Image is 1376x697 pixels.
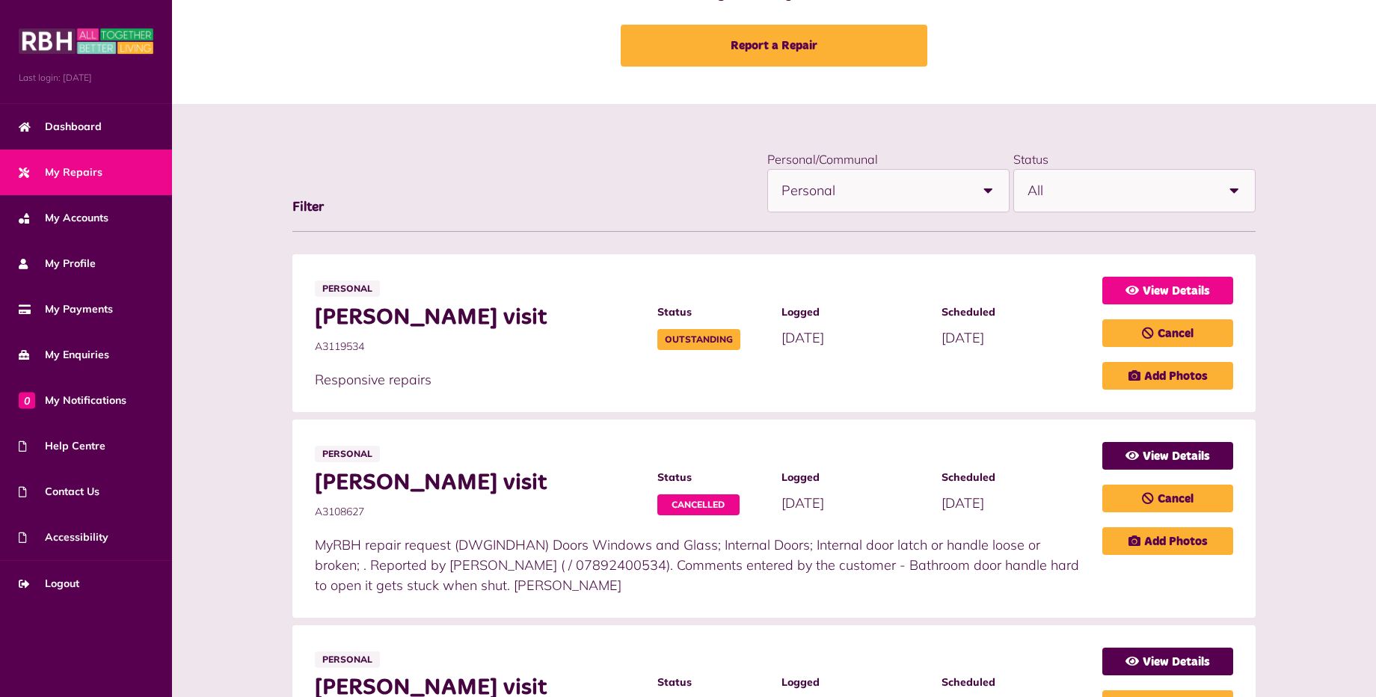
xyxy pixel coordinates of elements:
[315,339,642,354] span: A3119534
[19,210,108,226] span: My Accounts
[19,576,79,592] span: Logout
[1013,152,1048,167] label: Status
[942,470,1087,485] span: Scheduled
[315,304,642,331] span: [PERSON_NAME] visit
[19,71,153,85] span: Last login: [DATE]
[781,329,824,346] span: [DATE]
[657,494,740,515] span: Cancelled
[657,304,767,320] span: Status
[19,484,99,500] span: Contact Us
[19,347,109,363] span: My Enquiries
[942,675,1087,690] span: Scheduled
[657,470,767,485] span: Status
[315,504,642,520] span: A3108627
[1028,170,1213,212] span: All
[781,470,927,485] span: Logged
[767,152,878,167] label: Personal/Communal
[19,393,126,408] span: My Notifications
[781,675,927,690] span: Logged
[19,26,153,56] img: MyRBH
[942,329,984,346] span: [DATE]
[657,329,740,350] span: Outstanding
[942,494,984,512] span: [DATE]
[315,280,380,297] span: Personal
[942,304,1087,320] span: Scheduled
[315,446,380,462] span: Personal
[19,165,102,180] span: My Repairs
[19,119,102,135] span: Dashboard
[1102,362,1233,390] a: Add Photos
[621,25,927,67] a: Report a Repair
[1102,527,1233,555] a: Add Photos
[781,304,927,320] span: Logged
[781,170,967,212] span: Personal
[19,301,113,317] span: My Payments
[1102,277,1233,304] a: View Details
[315,535,1087,595] p: MyRBH repair request (DWGINDHAN) Doors Windows and Glass; Internal Doors; Internal door latch or ...
[19,438,105,454] span: Help Centre
[781,494,824,512] span: [DATE]
[19,392,35,408] span: 0
[315,369,1087,390] p: Responsive repairs
[19,529,108,545] span: Accessibility
[657,675,767,690] span: Status
[315,651,380,668] span: Personal
[19,256,96,271] span: My Profile
[292,200,324,214] span: Filter
[1102,442,1233,470] a: View Details
[1102,648,1233,675] a: View Details
[315,470,642,497] span: [PERSON_NAME] visit
[1102,319,1233,347] a: Cancel
[1102,485,1233,512] a: Cancel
